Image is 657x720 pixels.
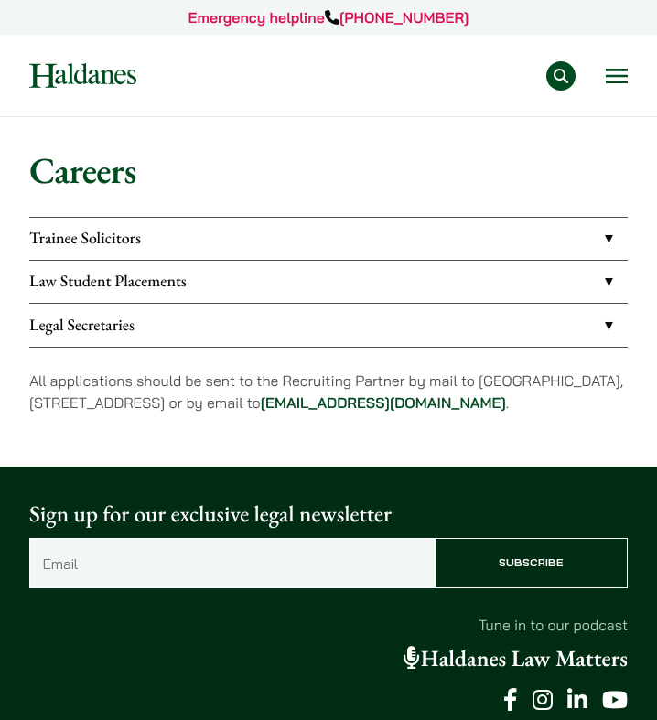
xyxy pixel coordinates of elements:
[29,538,435,587] input: Email
[29,614,628,636] p: Tune in to our podcast
[29,261,628,303] a: Law Student Placements
[29,218,628,260] a: Trainee Solicitors
[29,148,628,192] h1: Careers
[29,498,628,532] p: Sign up for our exclusive legal newsletter
[404,644,628,673] a: Haldanes Law Matters
[29,370,628,414] p: All applications should be sent to the Recruiting Partner by mail to [GEOGRAPHIC_DATA], [STREET_A...
[188,8,469,27] a: Emergency helpline[PHONE_NUMBER]
[29,63,136,88] img: Logo of Haldanes
[546,61,576,91] button: Search
[435,538,628,587] input: Subscribe
[261,393,506,412] a: [EMAIL_ADDRESS][DOMAIN_NAME]
[29,304,628,346] a: Legal Secretaries
[606,69,628,83] button: Open menu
